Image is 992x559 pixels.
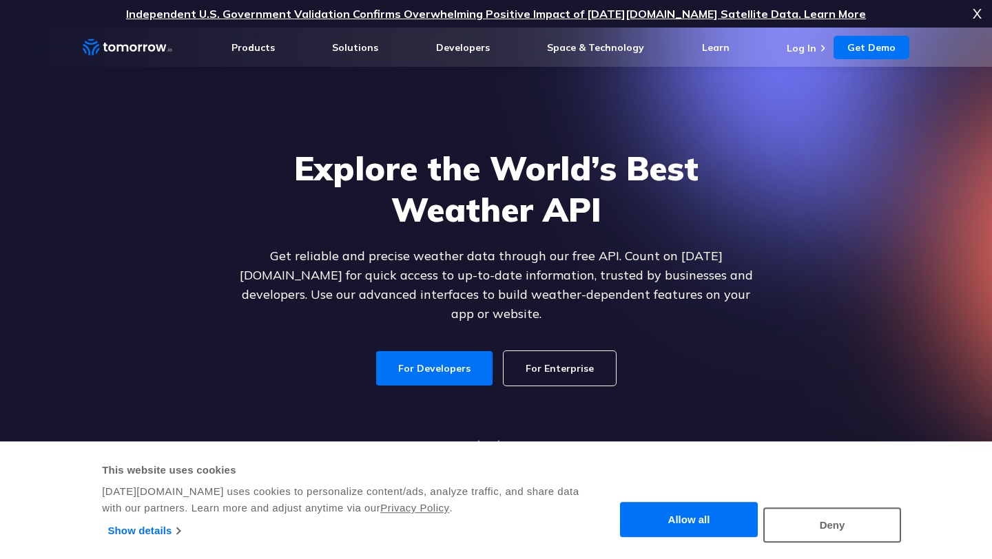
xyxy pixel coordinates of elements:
div: This website uses cookies [102,462,596,478]
h1: Explore the World’s Best Weather API [230,147,762,230]
button: Deny [763,507,901,542]
a: For Developers [376,351,493,386]
a: Privacy Policy [380,502,449,514]
a: Learn [702,41,730,54]
a: Show details [108,520,180,541]
p: Get reliable and precise weather data through our free API. Count on [DATE][DOMAIN_NAME] for quic... [230,246,762,324]
a: Developers [436,41,490,54]
a: Log In [787,42,816,54]
button: Allow all [620,503,758,538]
div: [DATE][DOMAIN_NAME] uses cookies to personalize content/ads, analyze traffic, and share data with... [102,483,596,516]
a: Solutions [332,41,378,54]
a: Products [231,41,275,54]
a: Get Demo [834,36,909,59]
a: Home link [83,37,172,58]
a: Independent U.S. Government Validation Confirms Overwhelming Positive Impact of [DATE][DOMAIN_NAM... [126,7,866,21]
a: Space & Technology [547,41,644,54]
a: For Enterprise [504,351,616,386]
